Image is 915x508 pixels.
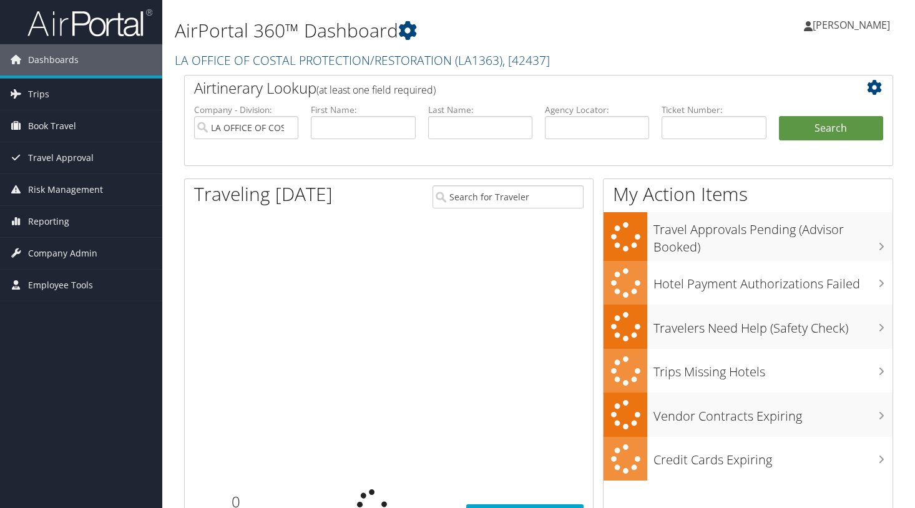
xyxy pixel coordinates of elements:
h3: Vendor Contracts Expiring [653,401,893,425]
label: Last Name: [428,104,532,116]
input: Search for Traveler [433,185,584,208]
h1: AirPortal 360™ Dashboard [175,17,660,44]
label: First Name: [311,104,415,116]
a: LA OFFICE OF COSTAL PROTECTION/RESTORATION [175,52,550,69]
a: Travel Approvals Pending (Advisor Booked) [604,212,893,260]
a: Vendor Contracts Expiring [604,393,893,437]
span: [PERSON_NAME] [813,18,890,32]
a: Trips Missing Hotels [604,349,893,393]
span: Book Travel [28,110,76,142]
a: Credit Cards Expiring [604,437,893,481]
a: Travelers Need Help (Safety Check) [604,305,893,349]
span: Risk Management [28,174,103,205]
a: Hotel Payment Authorizations Failed [604,261,893,305]
h3: Credit Cards Expiring [653,445,893,469]
h3: Travel Approvals Pending (Advisor Booked) [653,215,893,256]
span: (at least one field required) [316,83,436,97]
span: , [ 42437 ] [502,52,550,69]
button: Search [779,116,883,141]
h3: Travelers Need Help (Safety Check) [653,313,893,337]
label: Agency Locator: [545,104,649,116]
span: ( LA1363 ) [455,52,502,69]
span: Trips [28,79,49,110]
a: [PERSON_NAME] [804,6,903,44]
span: Reporting [28,206,69,237]
label: Company - Division: [194,104,298,116]
img: airportal-logo.png [27,8,152,37]
h2: Airtinerary Lookup [194,77,824,99]
h1: Traveling [DATE] [194,181,333,207]
span: Travel Approval [28,142,94,173]
span: Dashboards [28,44,79,76]
h3: Trips Missing Hotels [653,357,893,381]
h1: My Action Items [604,181,893,207]
span: Company Admin [28,238,97,269]
h3: Hotel Payment Authorizations Failed [653,269,893,293]
span: Employee Tools [28,270,93,301]
label: Ticket Number: [662,104,766,116]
